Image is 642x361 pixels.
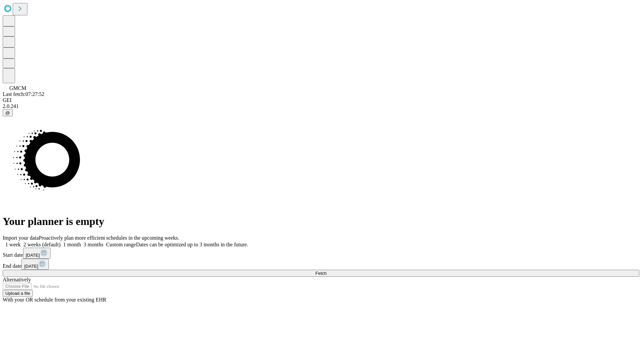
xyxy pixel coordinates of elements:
[3,277,31,282] span: Alternatively
[9,85,26,91] span: GMCM
[5,242,21,247] span: 1 week
[5,110,10,115] span: @
[26,253,40,258] span: [DATE]
[315,271,326,276] span: Fetch
[136,242,248,247] span: Dates can be optimized up to 3 months in the future.
[3,97,639,103] div: GEI
[39,235,179,241] span: Proactively plan more efficient schedules in the upcoming weeks.
[63,242,81,247] span: 1 month
[3,103,639,109] div: 2.0.241
[3,91,44,97] span: Last fetch: 07:27:52
[23,242,61,247] span: 2 weeks (default)
[3,270,639,277] button: Fetch
[3,109,13,116] button: @
[3,248,639,259] div: Start date
[23,248,50,259] button: [DATE]
[3,215,639,228] h1: Your planner is empty
[3,259,639,270] div: End date
[3,297,106,303] span: With your OR schedule from your existing EHR
[24,264,38,269] span: [DATE]
[21,259,49,270] button: [DATE]
[3,235,39,241] span: Import your data
[3,290,33,297] button: Upload a file
[84,242,103,247] span: 3 months
[106,242,136,247] span: Custom range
